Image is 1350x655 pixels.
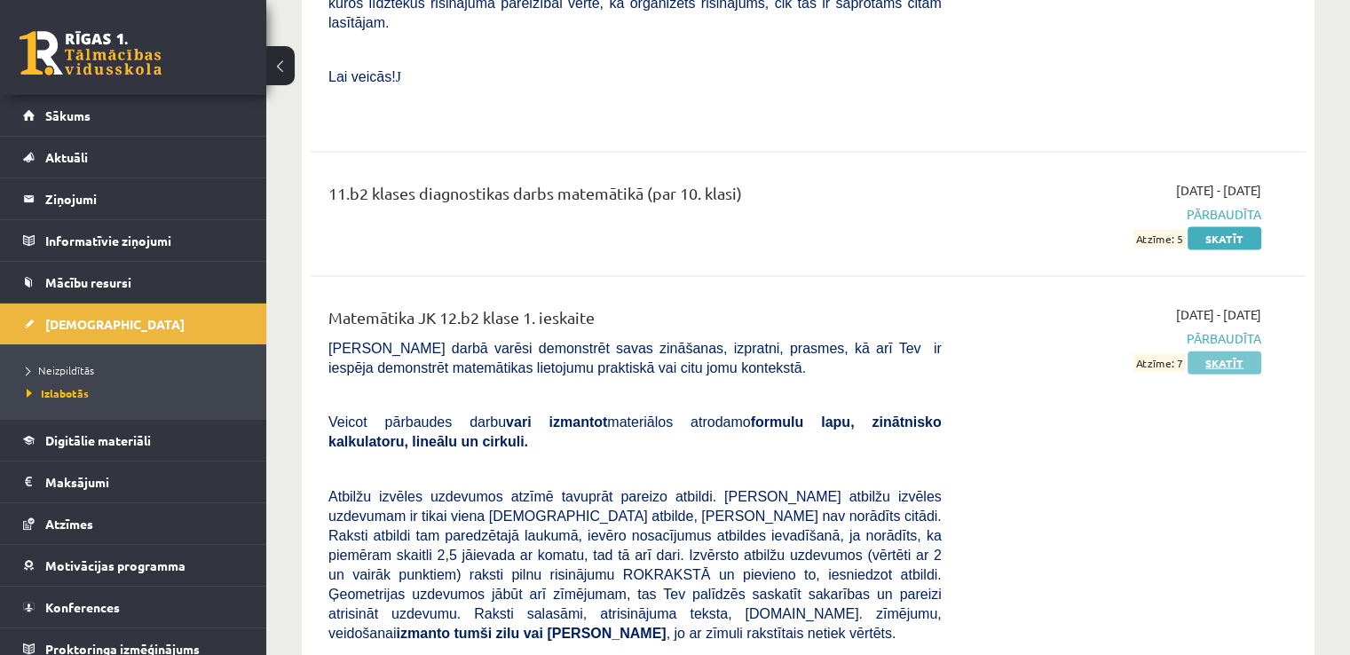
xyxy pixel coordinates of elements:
[23,220,244,261] a: Informatīvie ziņojumi
[23,462,244,502] a: Maksājumi
[23,304,244,344] a: [DEMOGRAPHIC_DATA]
[328,341,942,375] span: [PERSON_NAME] darbā varēsi demonstrēt savas zināšanas, izpratni, prasmes, kā arī Tev ir iespēja d...
[27,385,249,401] a: Izlabotās
[328,181,942,214] div: 11.b2 klases diagnostikas darbs matemātikā (par 10. klasi)
[397,626,450,641] b: izmanto
[23,262,244,303] a: Mācību resursi
[23,420,244,461] a: Digitālie materiāli
[1133,230,1185,249] span: Atzīme: 5
[1188,227,1261,250] a: Skatīt
[45,274,131,290] span: Mācību resursi
[45,599,120,615] span: Konferences
[20,31,162,75] a: Rīgas 1. Tālmācības vidusskola
[45,516,93,532] span: Atzīmes
[1133,354,1185,373] span: Atzīme: 7
[968,329,1261,348] span: Pārbaudīta
[45,462,244,502] legend: Maksājumi
[968,205,1261,224] span: Pārbaudīta
[23,545,244,586] a: Motivācijas programma
[1176,181,1261,200] span: [DATE] - [DATE]
[328,414,942,449] b: formulu lapu, zinātnisko kalkulatoru, lineālu un cirkuli.
[454,626,666,641] b: tumši zilu vai [PERSON_NAME]
[328,69,396,84] span: Lai veicās!
[328,414,942,449] span: Veicot pārbaudes darbu materiālos atrodamo
[27,386,89,400] span: Izlabotās
[23,178,244,219] a: Ziņojumi
[45,149,88,165] span: Aktuāli
[328,489,942,641] span: Atbilžu izvēles uzdevumos atzīmē tavuprāt pareizo atbildi. [PERSON_NAME] atbilžu izvēles uzdevuma...
[23,503,244,544] a: Atzīmes
[23,587,244,627] a: Konferences
[45,220,244,261] legend: Informatīvie ziņojumi
[506,414,607,430] b: vari izmantot
[45,178,244,219] legend: Ziņojumi
[1188,351,1261,375] a: Skatīt
[27,363,94,377] span: Neizpildītās
[396,69,401,84] span: J
[45,432,151,448] span: Digitālie materiāli
[23,95,244,136] a: Sākums
[23,137,244,178] a: Aktuāli
[328,305,942,338] div: Matemātika JK 12.b2 klase 1. ieskaite
[1176,305,1261,324] span: [DATE] - [DATE]
[27,362,249,378] a: Neizpildītās
[45,316,185,332] span: [DEMOGRAPHIC_DATA]
[45,107,91,123] span: Sākums
[45,557,186,573] span: Motivācijas programma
